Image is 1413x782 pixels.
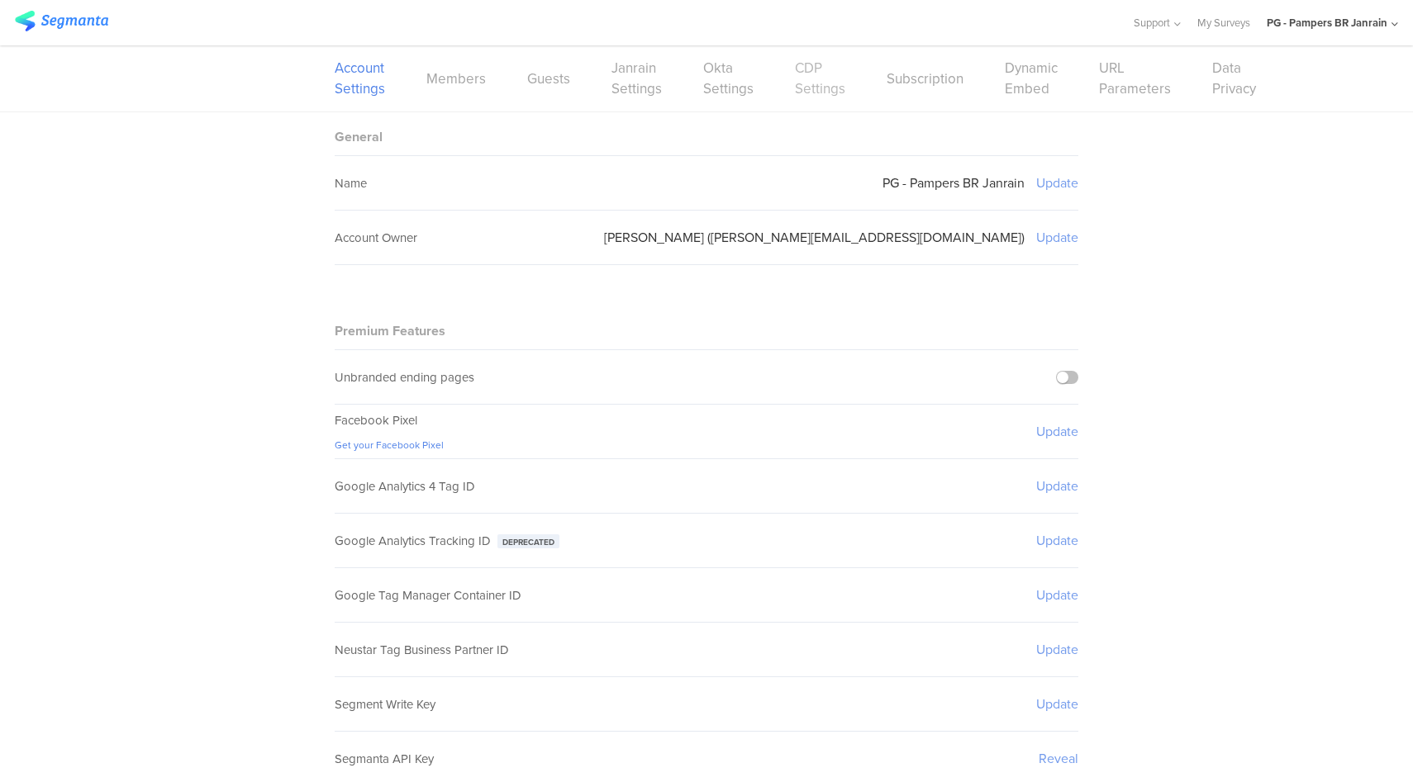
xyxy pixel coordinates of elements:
[1099,58,1171,99] a: URL Parameters
[497,534,559,548] div: Deprecated
[527,69,570,89] a: Guests
[335,127,383,146] sg-block-title: General
[335,641,509,659] span: Neustar Tag Business Partner ID
[335,321,445,340] sg-block-title: Premium Features
[703,58,754,99] a: Okta Settings
[1036,228,1078,247] sg-setting-edit-trigger: Update
[335,750,434,768] span: Segmanta API Key
[1036,640,1078,659] sg-setting-edit-trigger: Update
[1039,749,1078,768] sg-setting-edit-trigger: Reveal
[1036,694,1078,713] sg-setting-edit-trigger: Update
[1036,422,1078,441] sg-setting-edit-trigger: Update
[1036,173,1078,192] sg-setting-edit-trigger: Update
[335,586,521,604] span: Google Tag Manager Container ID
[611,58,662,99] a: Janrain Settings
[335,438,444,453] a: Get your Facebook Pixel
[1036,585,1078,604] sg-setting-edit-trigger: Update
[1036,531,1078,550] sg-setting-edit-trigger: Update
[335,229,417,247] sg-field-title: Account Owner
[604,228,1025,247] sg-setting-value: [PERSON_NAME] ([PERSON_NAME][EMAIL_ADDRESS][DOMAIN_NAME])
[335,411,417,429] span: Facebook Pixel
[335,477,475,495] span: Google Analytics 4 Tag ID
[1005,58,1058,99] a: Dynamic Embed
[1212,58,1256,99] a: Data Privacy
[426,69,486,89] a: Members
[335,368,474,386] div: Unbranded ending pages
[335,695,435,713] span: Segment Write Key
[795,58,845,99] a: CDP Settings
[1036,476,1078,495] sg-setting-edit-trigger: Update
[335,532,491,550] span: Google Analytics Tracking ID
[15,11,108,31] img: segmanta logo
[335,174,367,192] sg-field-title: Name
[1134,15,1170,31] span: Support
[887,69,963,89] a: Subscription
[1267,15,1387,31] div: PG - Pampers BR Janrain
[883,173,1025,192] sg-setting-value: PG - Pampers BR Janrain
